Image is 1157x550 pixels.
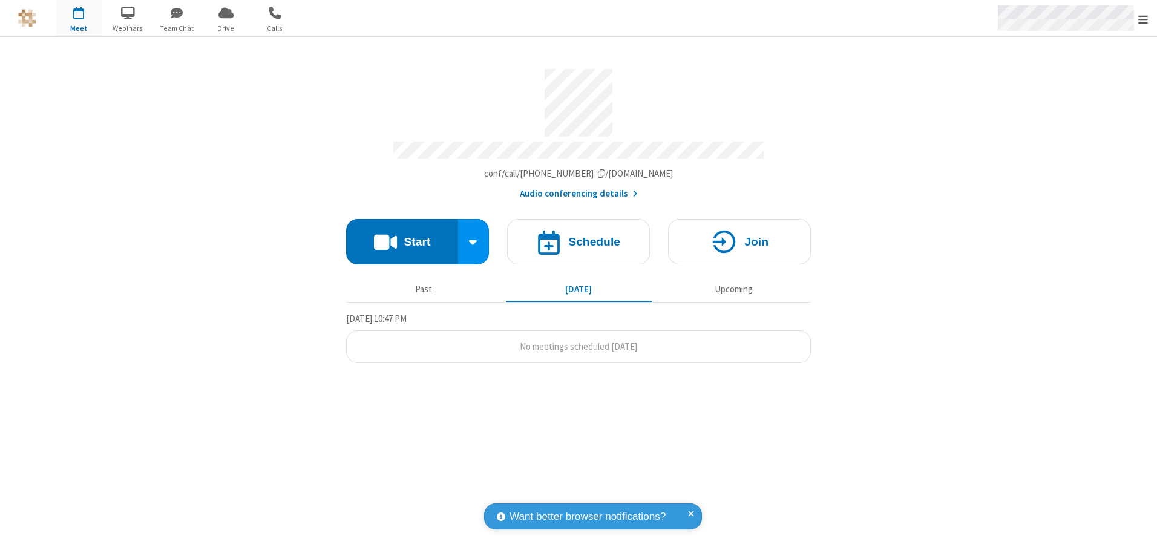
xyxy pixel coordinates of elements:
[203,23,249,34] span: Drive
[346,312,811,364] section: Today's Meetings
[520,341,637,352] span: No meetings scheduled [DATE]
[404,236,430,247] h4: Start
[744,236,769,247] h4: Join
[346,60,811,201] section: Account details
[105,23,151,34] span: Webinars
[507,219,650,264] button: Schedule
[18,9,36,27] img: QA Selenium DO NOT DELETE OR CHANGE
[484,167,674,181] button: Copy my meeting room linkCopy my meeting room link
[668,219,811,264] button: Join
[520,187,638,201] button: Audio conferencing details
[351,278,497,301] button: Past
[346,313,407,324] span: [DATE] 10:47 PM
[568,236,620,247] h4: Schedule
[661,278,807,301] button: Upcoming
[154,23,200,34] span: Team Chat
[252,23,298,34] span: Calls
[56,23,102,34] span: Meet
[506,278,652,301] button: [DATE]
[484,168,674,179] span: Copy my meeting room link
[346,219,458,264] button: Start
[510,509,666,525] span: Want better browser notifications?
[458,219,490,264] div: Start conference options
